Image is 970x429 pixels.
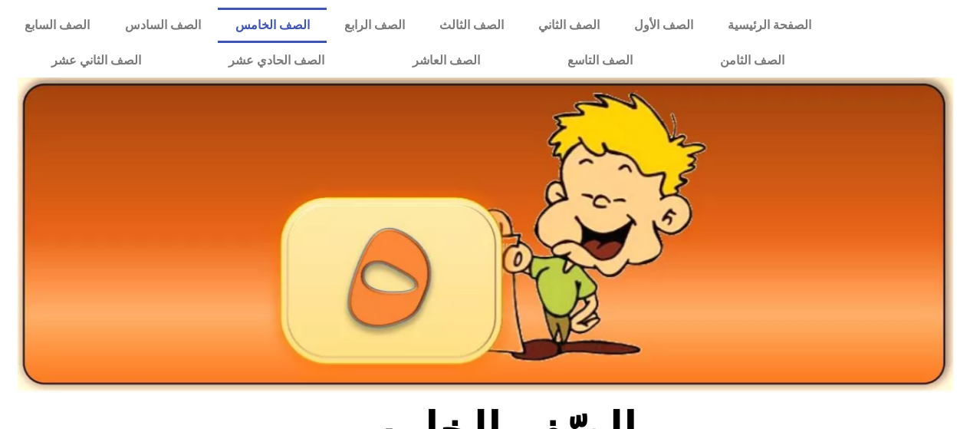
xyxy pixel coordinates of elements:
a: الصف الثامن [676,43,828,78]
a: الصف الحادي عشر [185,43,368,78]
a: الصف العاشر [369,43,524,78]
a: الصف الثالث [422,8,521,43]
a: الصف الخامس [218,8,327,43]
a: الصف التاسع [524,43,676,78]
a: الصف السابع [8,8,107,43]
a: الصف السادس [107,8,218,43]
a: الصف الثاني عشر [8,43,185,78]
a: الصف الرابع [327,8,422,43]
a: الصف الثاني [521,8,617,43]
a: الصف الأول [617,8,710,43]
a: الصفحة الرئيسية [710,8,828,43]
